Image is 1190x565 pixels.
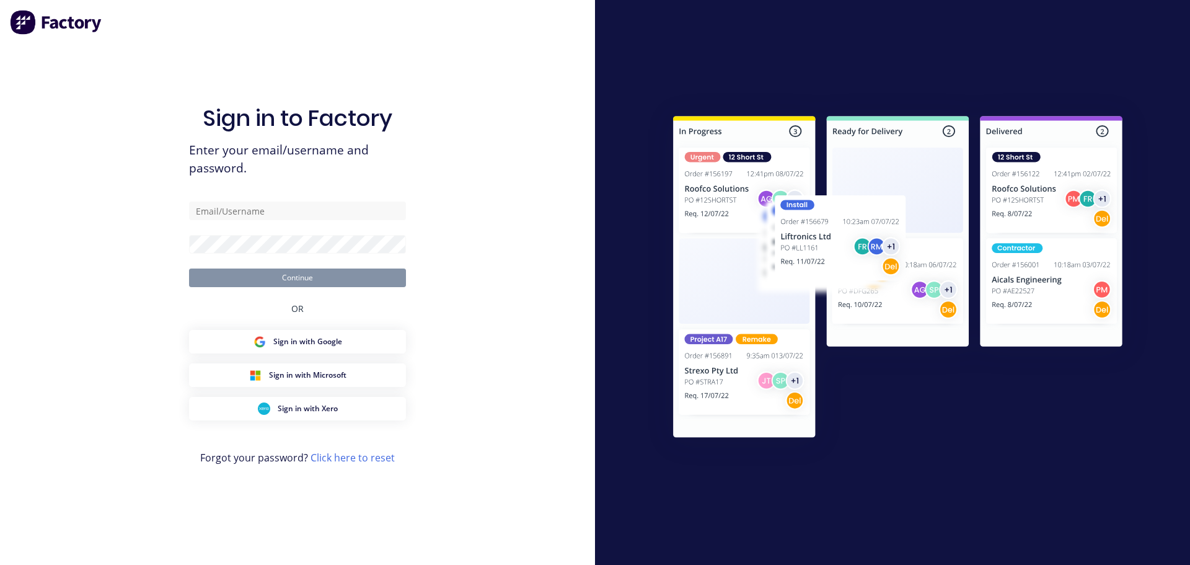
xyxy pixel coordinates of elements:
[249,369,262,381] img: Microsoft Sign in
[189,363,406,387] button: Microsoft Sign inSign in with Microsoft
[189,397,406,420] button: Xero Sign inSign in with Xero
[203,105,392,131] h1: Sign in to Factory
[189,141,406,177] span: Enter your email/username and password.
[189,202,406,220] input: Email/Username
[291,287,304,330] div: OR
[311,451,395,465] a: Click here to reset
[200,450,395,465] span: Forgot your password?
[646,91,1150,467] img: Sign in
[258,403,270,415] img: Xero Sign in
[189,269,406,287] button: Continue
[269,370,346,381] span: Sign in with Microsoft
[253,336,266,348] img: Google Sign in
[278,403,338,414] span: Sign in with Xero
[10,10,103,35] img: Factory
[273,336,342,347] span: Sign in with Google
[189,330,406,354] button: Google Sign inSign in with Google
